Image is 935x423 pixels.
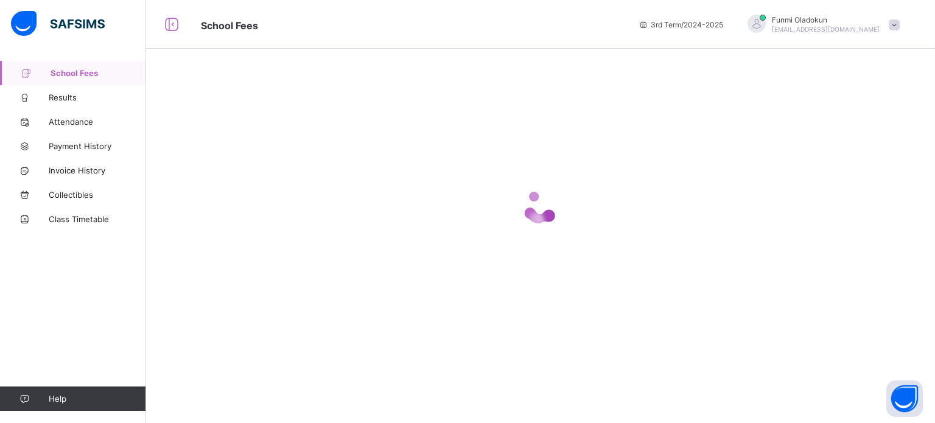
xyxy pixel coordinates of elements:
[772,26,880,33] span: [EMAIL_ADDRESS][DOMAIN_NAME]
[772,15,880,24] span: Funmi Oladokun
[49,141,146,151] span: Payment History
[51,68,146,78] span: School Fees
[49,117,146,127] span: Attendance
[886,380,923,417] button: Open asap
[49,190,146,200] span: Collectibles
[735,15,906,35] div: FunmiOladokun
[49,394,145,404] span: Help
[11,11,105,37] img: safsims
[49,214,146,224] span: Class Timetable
[201,19,258,32] span: School Fees
[49,93,146,102] span: Results
[639,20,723,29] span: session/term information
[49,166,146,175] span: Invoice History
